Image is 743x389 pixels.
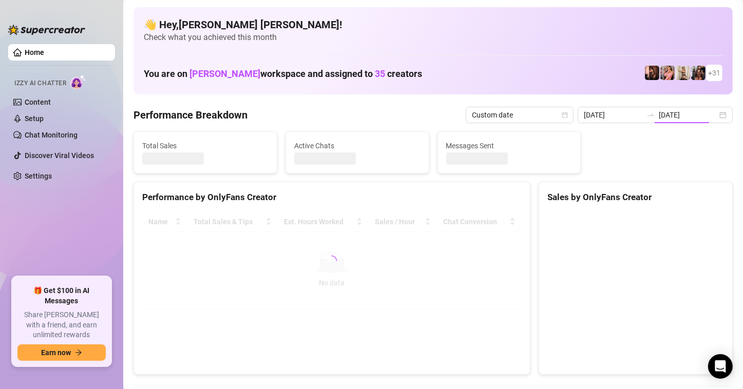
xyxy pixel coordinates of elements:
[142,190,522,204] div: Performance by OnlyFans Creator
[25,114,44,123] a: Setup
[676,66,690,80] img: Monique (@moneybagmoee)
[25,48,44,56] a: Home
[25,151,94,160] a: Discover Viral Videos
[25,131,78,139] a: Chat Monitoring
[70,74,86,89] img: AI Chatter
[646,111,655,119] span: swap-right
[584,109,642,121] input: Start date
[144,32,722,43] span: Check what you achieved this month
[25,172,52,180] a: Settings
[17,310,106,340] span: Share [PERSON_NAME] with a friend, and earn unlimited rewards
[660,66,675,80] img: Lalita (@onlylalatheislandgal)
[646,111,655,119] span: to
[645,66,659,80] img: Dragonjen710 (@dragonjen)
[8,25,85,35] img: logo-BBDzfeDw.svg
[17,286,106,306] span: 🎁 Get $100 in AI Messages
[17,344,106,361] button: Earn nowarrow-right
[41,348,71,357] span: Earn now
[547,190,724,204] div: Sales by OnlyFans Creator
[144,68,422,80] h1: You are on workspace and assigned to creators
[708,67,720,79] span: + 31
[142,140,269,151] span: Total Sales
[375,68,385,79] span: 35
[472,107,567,123] span: Custom date
[562,112,568,118] span: calendar
[189,68,260,79] span: [PERSON_NAME]
[14,79,66,88] span: Izzy AI Chatter
[659,109,717,121] input: End date
[75,349,82,356] span: arrow-right
[294,140,421,151] span: Active Chats
[446,140,573,151] span: Messages Sent
[25,98,51,106] a: Content
[325,254,338,267] span: loading
[691,66,706,80] img: Erica (@ericabanks)
[144,17,722,32] h4: 👋 Hey, [PERSON_NAME] [PERSON_NAME] !
[708,354,733,379] div: Open Intercom Messenger
[134,108,247,122] h4: Performance Breakdown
